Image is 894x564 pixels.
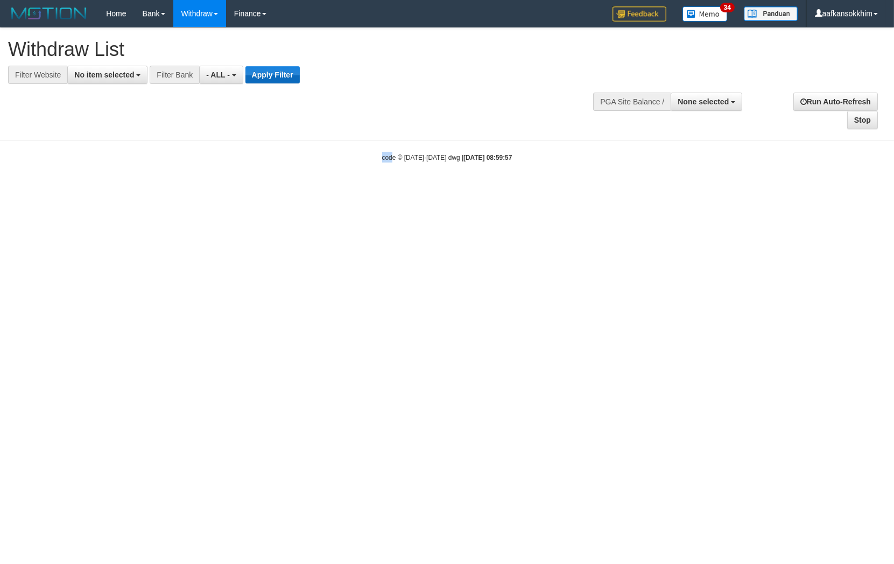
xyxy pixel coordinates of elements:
[847,111,878,129] a: Stop
[593,93,671,111] div: PGA Site Balance /
[671,93,742,111] button: None selected
[206,70,230,79] span: - ALL -
[613,6,666,22] img: Feedback.jpg
[382,154,512,161] small: code © [DATE]-[DATE] dwg |
[74,70,134,79] span: No item selected
[67,66,147,84] button: No item selected
[150,66,199,84] div: Filter Bank
[720,3,735,12] span: 34
[678,97,729,106] span: None selected
[744,6,798,21] img: panduan.png
[245,66,300,83] button: Apply Filter
[463,154,512,161] strong: [DATE] 08:59:57
[682,6,728,22] img: Button%20Memo.svg
[8,39,585,60] h1: Withdraw List
[8,5,90,22] img: MOTION_logo.png
[199,66,243,84] button: - ALL -
[793,93,878,111] a: Run Auto-Refresh
[8,66,67,84] div: Filter Website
